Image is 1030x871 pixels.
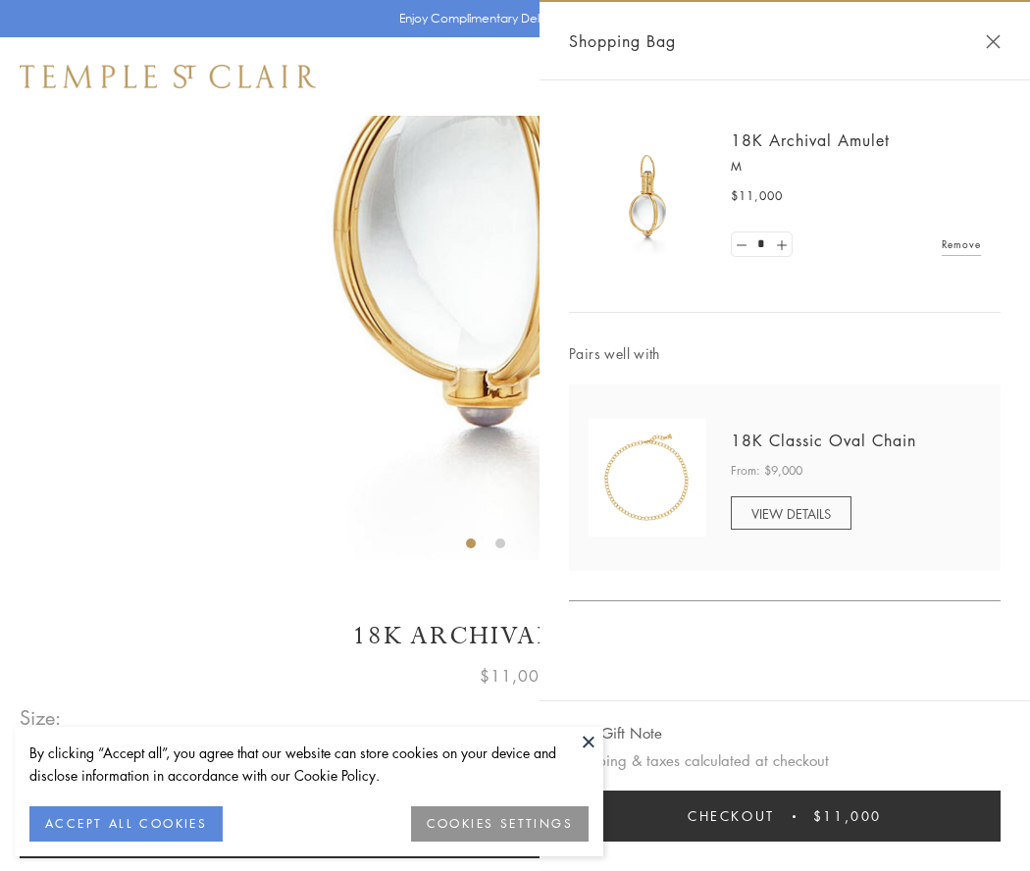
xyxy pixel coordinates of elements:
[399,9,622,28] p: Enjoy Complimentary Delivery & Returns
[569,748,1001,773] p: Shipping & taxes calculated at checkout
[732,232,751,257] a: Set quantity to 0
[731,186,783,206] span: $11,000
[731,430,916,451] a: 18K Classic Oval Chain
[771,232,791,257] a: Set quantity to 2
[751,504,831,523] span: VIEW DETAILS
[813,805,882,827] span: $11,000
[589,137,706,255] img: 18K Archival Amulet
[480,663,550,689] span: $11,000
[29,806,223,842] button: ACCEPT ALL COOKIES
[688,805,775,827] span: Checkout
[29,742,589,787] div: By clicking “Accept all”, you agree that our website can store cookies on your device and disclos...
[589,419,706,537] img: N88865-OV18
[569,342,1001,365] span: Pairs well with
[731,496,851,530] a: VIEW DETAILS
[731,129,890,151] a: 18K Archival Amulet
[569,791,1001,842] button: Checkout $11,000
[731,157,981,177] p: M
[731,461,802,481] span: From: $9,000
[942,233,981,255] a: Remove
[411,806,589,842] button: COOKIES SETTINGS
[20,619,1010,653] h1: 18K Archival Amulet
[20,701,63,734] span: Size:
[569,28,676,54] span: Shopping Bag
[986,34,1001,49] button: Close Shopping Bag
[20,65,316,88] img: Temple St. Clair
[569,721,662,745] button: Add Gift Note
